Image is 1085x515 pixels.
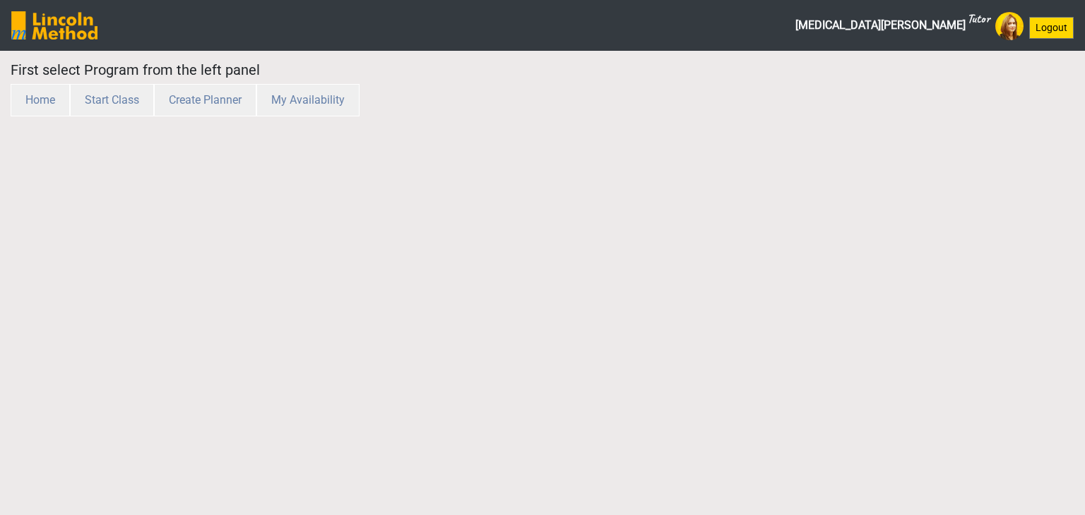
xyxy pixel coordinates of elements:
sup: Tutor [967,11,990,26]
a: Create Planner [154,93,256,107]
button: Home [11,84,70,116]
button: Start Class [70,84,154,116]
a: Home [11,93,70,107]
h5: First select Program from the left panel [11,61,803,78]
span: [MEDICAL_DATA][PERSON_NAME] [795,11,990,40]
img: Avatar [995,12,1024,40]
img: SGY6awQAAAABJRU5ErkJggg== [11,11,97,40]
button: My Availability [256,84,360,116]
button: Create Planner [154,84,256,116]
a: Start Class [70,93,154,107]
a: My Availability [256,93,360,107]
button: Logout [1029,17,1074,39]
